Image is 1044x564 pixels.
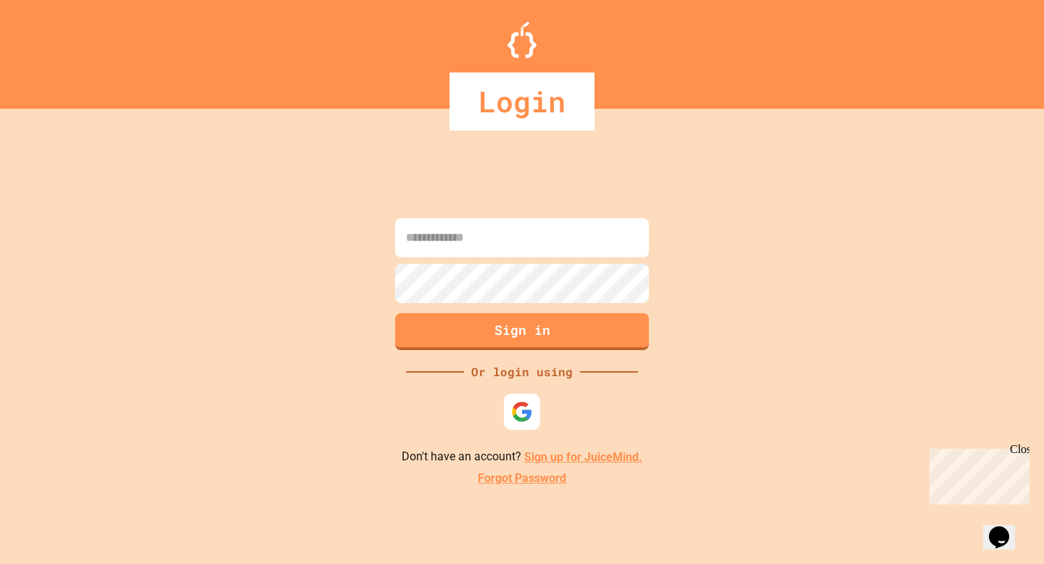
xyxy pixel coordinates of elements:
[511,401,533,423] img: google-icon.svg
[449,72,594,130] div: Login
[6,6,100,92] div: Chat with us now!Close
[924,443,1029,505] iframe: chat widget
[524,450,642,464] a: Sign up for JuiceMind.
[402,448,642,466] p: Don't have an account?
[983,506,1029,550] iframe: chat widget
[478,470,566,487] a: Forgot Password
[395,313,649,350] button: Sign in
[507,22,536,58] img: Logo.svg
[464,363,580,381] div: Or login using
